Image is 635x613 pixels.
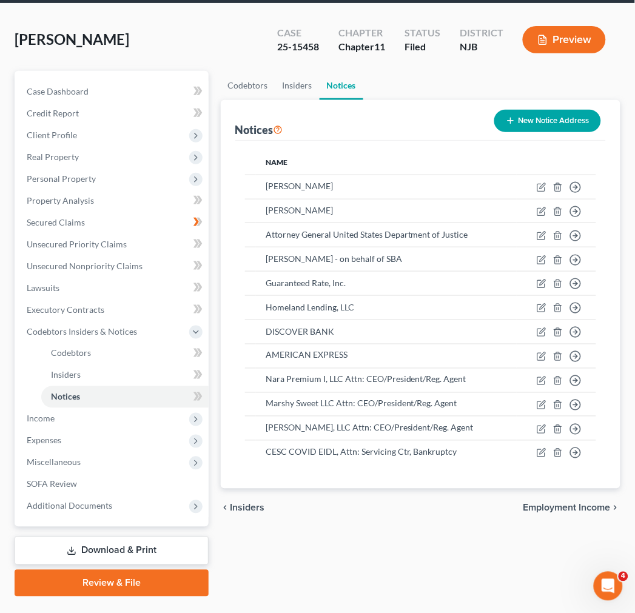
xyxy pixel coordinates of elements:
[17,299,209,321] a: Executory Contracts
[27,152,79,162] span: Real Property
[17,474,209,495] a: SOFA Review
[15,537,209,565] a: Download & Print
[15,570,209,597] a: Review & File
[15,30,129,48] span: [PERSON_NAME]
[17,102,209,124] a: Credit Report
[27,173,96,184] span: Personal Property
[266,181,333,191] span: [PERSON_NAME]
[235,122,283,137] div: Notices
[266,229,468,240] span: Attorney General United States Department of Justice
[266,253,402,264] span: [PERSON_NAME] - on behalf of SBA
[51,348,91,358] span: Codebtors
[523,503,611,513] span: Employment Income
[221,503,265,513] button: chevron_left Insiders
[41,386,209,408] a: Notices
[27,457,81,467] span: Miscellaneous
[374,41,385,52] span: 11
[17,190,209,212] a: Property Analysis
[275,71,320,100] a: Insiders
[27,239,127,249] span: Unsecured Priority Claims
[266,398,457,409] span: Marshy Sweet LLC Attn: CEO/President/Reg. Agent
[17,233,209,255] a: Unsecured Priority Claims
[17,277,209,299] a: Lawsuits
[41,343,209,364] a: Codebtors
[611,503,620,513] i: chevron_right
[523,26,606,53] button: Preview
[338,26,385,40] div: Chapter
[27,217,85,227] span: Secured Claims
[277,40,319,54] div: 25-15458
[266,205,333,215] span: [PERSON_NAME]
[320,71,363,100] a: Notices
[27,283,59,293] span: Lawsuits
[266,447,457,457] span: CESC COVID EIDL, Attn: Servicing Ctr, Bankruptcy
[594,572,623,601] iframe: Intercom live chat
[266,374,466,384] span: Nara Premium I, LLC Attn: CEO/President/Reg. Agent
[27,130,77,140] span: Client Profile
[266,350,348,360] span: AMERICAN EXPRESS
[619,572,628,581] span: 4
[266,423,474,433] span: [PERSON_NAME], LLC Attn: CEO/President/Reg. Agent
[27,304,104,315] span: Executory Contracts
[27,261,143,271] span: Unsecured Nonpriority Claims
[405,40,440,54] div: Filed
[17,255,209,277] a: Unsecured Nonpriority Claims
[17,81,209,102] a: Case Dashboard
[41,364,209,386] a: Insiders
[266,158,287,167] span: Name
[27,108,79,118] span: Credit Report
[51,370,81,380] span: Insiders
[494,110,601,132] button: New Notice Address
[266,278,346,288] span: Guaranteed Rate, Inc.
[405,26,440,40] div: Status
[523,503,620,513] button: Employment Income chevron_right
[27,414,55,424] span: Income
[221,71,275,100] a: Codebtors
[230,503,265,513] span: Insiders
[460,40,503,54] div: NJB
[17,212,209,233] a: Secured Claims
[266,326,334,337] span: DISCOVER BANK
[338,40,385,54] div: Chapter
[27,479,77,489] span: SOFA Review
[27,86,89,96] span: Case Dashboard
[221,503,230,513] i: chevron_left
[27,501,112,511] span: Additional Documents
[27,435,61,446] span: Expenses
[51,392,80,402] span: Notices
[27,195,94,206] span: Property Analysis
[266,302,354,312] span: Homeland Lending, LLC
[27,326,137,337] span: Codebtors Insiders & Notices
[460,26,503,40] div: District
[277,26,319,40] div: Case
